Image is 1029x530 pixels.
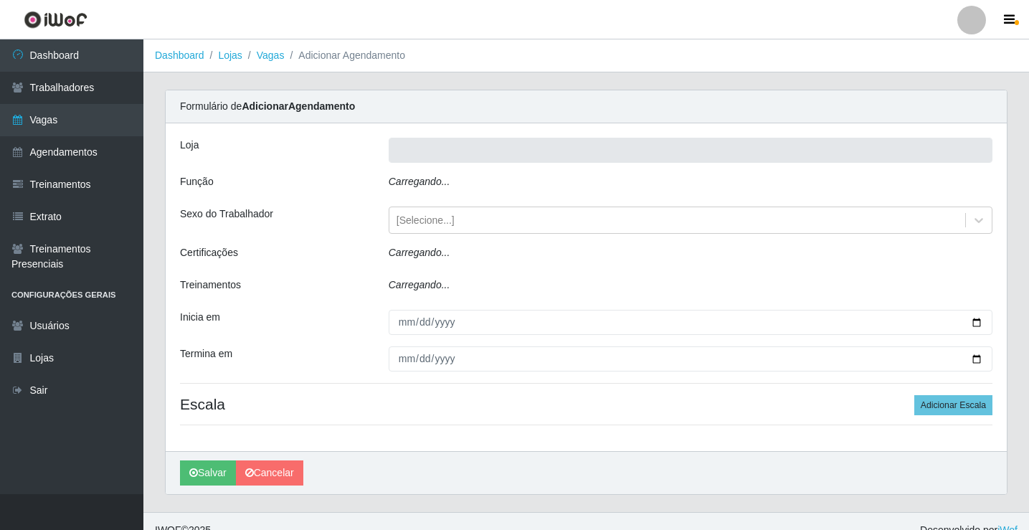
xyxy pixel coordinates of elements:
[180,278,241,293] label: Treinamentos
[24,11,87,29] img: CoreUI Logo
[180,460,236,486] button: Salvar
[143,39,1029,72] nav: breadcrumb
[914,395,992,415] button: Adicionar Escala
[155,49,204,61] a: Dashboard
[389,346,992,372] input: 00/00/0000
[242,100,355,112] strong: Adicionar Agendamento
[180,174,214,189] label: Função
[180,138,199,153] label: Loja
[166,90,1007,123] div: Formulário de
[389,176,450,187] i: Carregando...
[284,48,405,63] li: Adicionar Agendamento
[389,279,450,290] i: Carregando...
[257,49,285,61] a: Vagas
[180,310,220,325] label: Inicia em
[180,207,273,222] label: Sexo do Trabalhador
[389,310,992,335] input: 00/00/0000
[397,213,455,228] div: [Selecione...]
[180,346,232,361] label: Termina em
[180,245,238,260] label: Certificações
[218,49,242,61] a: Lojas
[180,395,992,413] h4: Escala
[236,460,303,486] a: Cancelar
[389,247,450,258] i: Carregando...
